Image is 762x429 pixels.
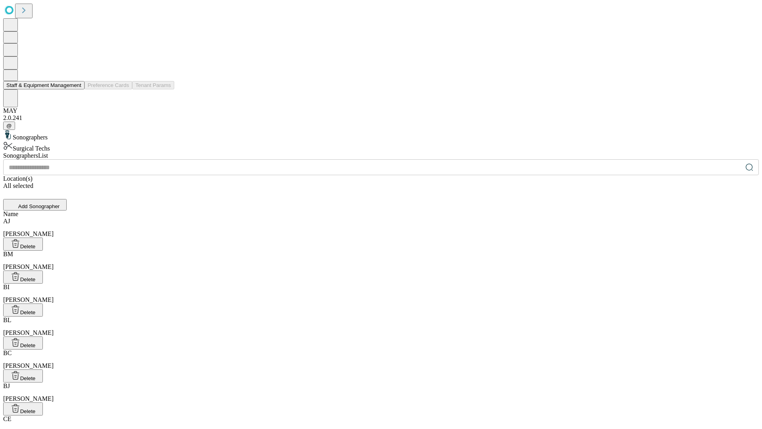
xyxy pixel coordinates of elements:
[3,122,15,130] button: @
[3,317,11,323] span: BL
[3,182,759,189] div: All selected
[20,309,36,315] span: Delete
[20,276,36,282] span: Delete
[3,350,759,369] div: [PERSON_NAME]
[3,303,43,317] button: Delete
[3,383,10,389] span: BJ
[3,218,759,238] div: [PERSON_NAME]
[3,141,759,152] div: Surgical Techs
[3,114,759,122] div: 2.0.241
[3,383,759,402] div: [PERSON_NAME]
[3,251,759,271] div: [PERSON_NAME]
[3,350,12,356] span: BC
[3,211,759,218] div: Name
[3,284,759,303] div: [PERSON_NAME]
[3,218,10,224] span: AJ
[132,81,174,89] button: Tenant Params
[85,81,132,89] button: Preference Cards
[3,369,43,383] button: Delete
[3,271,43,284] button: Delete
[3,251,13,257] span: BM
[3,152,759,159] div: Sonographers List
[3,107,759,114] div: MAY
[3,336,43,350] button: Delete
[20,243,36,249] span: Delete
[3,175,33,182] span: Location(s)
[18,203,60,209] span: Add Sonographer
[3,130,759,141] div: Sonographers
[3,317,759,336] div: [PERSON_NAME]
[3,199,67,211] button: Add Sonographer
[3,81,85,89] button: Staff & Equipment Management
[6,123,12,129] span: @
[3,284,10,290] span: BI
[20,375,36,381] span: Delete
[20,408,36,414] span: Delete
[3,402,43,415] button: Delete
[20,342,36,348] span: Delete
[3,238,43,251] button: Delete
[3,415,11,422] span: CE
